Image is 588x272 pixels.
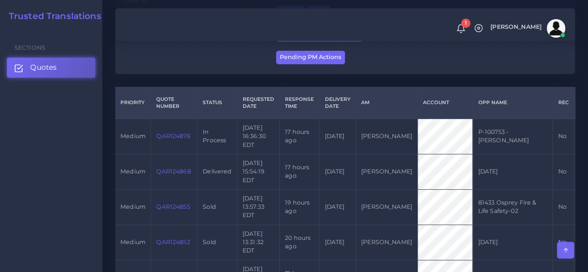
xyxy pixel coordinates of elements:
td: Sold [198,189,238,225]
a: 1 [453,24,469,33]
a: QAR124876 [156,133,190,139]
td: [DATE] [473,225,553,260]
td: Sold [198,225,238,260]
td: [PERSON_NAME] [356,119,417,154]
td: [DATE] [319,154,356,189]
span: medium [120,133,145,139]
a: QAR124868 [156,168,191,175]
th: Quote Number [151,87,198,119]
td: [PERSON_NAME] [356,189,417,225]
td: 19 hours ago [280,189,319,225]
a: Trusted Translations [2,11,101,22]
td: No [553,189,574,225]
td: Delivered [198,154,238,189]
td: 17 hours ago [280,119,319,154]
th: Requested Date [237,87,279,119]
span: medium [120,168,145,175]
td: [PERSON_NAME] [356,225,417,260]
span: medium [120,203,145,210]
td: 81433 Osprey Fire & Life Safety-02 [473,189,553,225]
span: 1 [461,19,470,28]
span: Sections [14,44,45,51]
span: Quotes [30,62,57,73]
span: [PERSON_NAME] [490,24,542,30]
td: 17 hours ago [280,154,319,189]
td: [DATE] 13:31:32 EDT [237,225,279,260]
th: Delivery Date [319,87,356,119]
td: In Process [198,119,238,154]
th: AM [356,87,417,119]
span: medium [120,239,145,245]
th: Priority [115,87,151,119]
td: No [553,119,574,154]
th: REC [553,87,574,119]
a: QAR124855 [156,203,190,210]
th: Response Time [280,87,319,119]
a: QAR124852 [156,239,190,245]
th: Status [198,87,238,119]
th: Opp Name [473,87,553,119]
img: avatar [547,19,565,38]
td: [PERSON_NAME] [356,154,417,189]
th: Account [417,87,472,119]
td: [DATE] [319,225,356,260]
button: Pending PM Actions [276,51,345,64]
td: [DATE] [319,189,356,225]
td: [DATE] 13:57:33 EDT [237,189,279,225]
a: Quotes [7,58,95,77]
td: No [553,154,574,189]
td: [DATE] 16:36:30 EDT [237,119,279,154]
td: 20 hours ago [280,225,319,260]
td: [DATE] 15:54:19 EDT [237,154,279,189]
td: No [553,225,574,260]
td: [DATE] [473,154,553,189]
td: P-100753 - [PERSON_NAME] [473,119,553,154]
a: [PERSON_NAME]avatar [486,19,568,38]
td: [DATE] [319,119,356,154]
